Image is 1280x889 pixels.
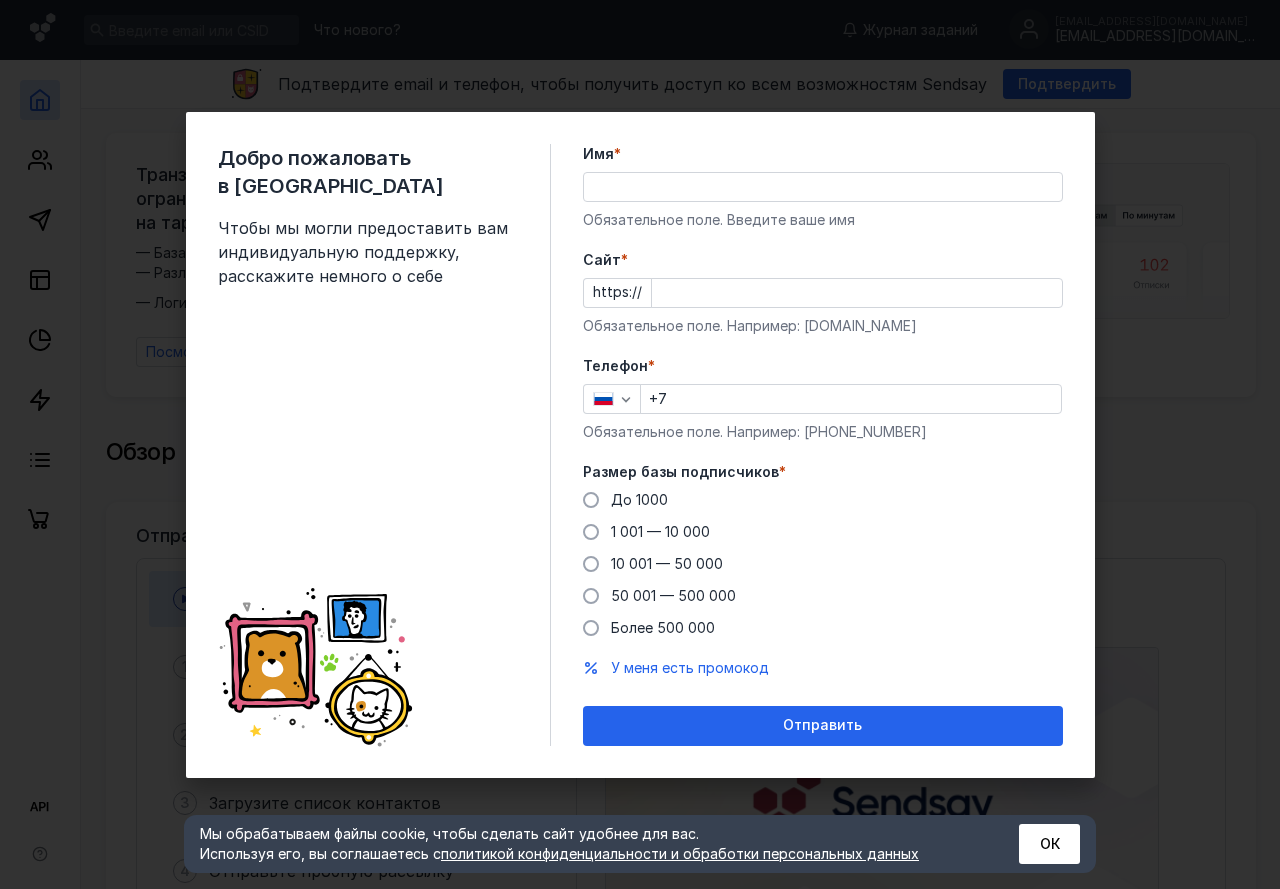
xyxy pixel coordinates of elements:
[783,717,862,734] span: Отправить
[218,144,518,200] span: Добро пожаловать в [GEOGRAPHIC_DATA]
[611,587,736,604] span: 50 001 — 500 000
[583,250,621,270] span: Cайт
[1019,824,1080,864] button: ОК
[611,491,668,508] span: До 1000
[583,210,1063,230] div: Обязательное поле. Введите ваше имя
[583,316,1063,336] div: Обязательное поле. Например: [DOMAIN_NAME]
[583,356,648,376] span: Телефон
[441,845,919,862] a: политикой конфиденциальности и обработки персональных данных
[611,658,769,678] button: У меня есть промокод
[583,422,1063,442] div: Обязательное поле. Например: [PHONE_NUMBER]
[218,216,518,288] span: Чтобы мы могли предоставить вам индивидуальную поддержку, расскажите немного о себе
[200,824,970,864] div: Мы обрабатываем файлы cookie, чтобы сделать сайт удобнее для вас. Используя его, вы соглашаетесь c
[611,619,715,636] span: Более 500 000
[583,144,614,164] span: Имя
[583,462,779,482] span: Размер базы подписчиков
[611,555,723,572] span: 10 001 — 50 000
[583,706,1063,746] button: Отправить
[611,523,710,540] span: 1 001 — 10 000
[611,659,769,676] span: У меня есть промокод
